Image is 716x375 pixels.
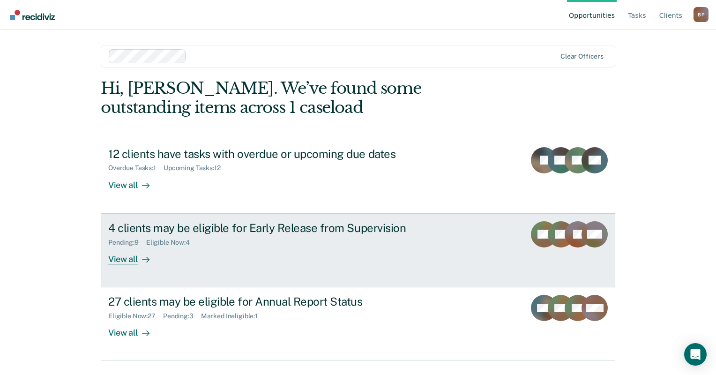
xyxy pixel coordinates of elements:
div: Overdue Tasks : 1 [108,164,164,172]
div: View all [108,172,161,190]
a: 4 clients may be eligible for Early Release from SupervisionPending:9Eligible Now:4View all [101,213,615,287]
div: Marked Ineligible : 1 [201,312,265,320]
div: 27 clients may be eligible for Annual Report Status [108,295,437,308]
div: View all [108,246,161,264]
div: Clear officers [560,52,604,60]
div: Eligible Now : 27 [108,312,163,320]
div: Eligible Now : 4 [146,239,197,247]
img: Recidiviz [10,10,55,20]
a: 27 clients may be eligible for Annual Report StatusEligible Now:27Pending:3Marked Ineligible:1Vie... [101,287,615,361]
div: B P [694,7,709,22]
div: View all [108,320,161,338]
div: Pending : 9 [108,239,146,247]
div: Upcoming Tasks : 12 [164,164,228,172]
div: 12 clients have tasks with overdue or upcoming due dates [108,147,437,161]
div: 4 clients may be eligible for Early Release from Supervision [108,221,437,235]
button: Profile dropdown button [694,7,709,22]
div: Hi, [PERSON_NAME]. We’ve found some outstanding items across 1 caseload [101,79,512,117]
div: Pending : 3 [163,312,201,320]
a: 12 clients have tasks with overdue or upcoming due datesOverdue Tasks:1Upcoming Tasks:12View all [101,140,615,213]
div: Open Intercom Messenger [684,343,707,366]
